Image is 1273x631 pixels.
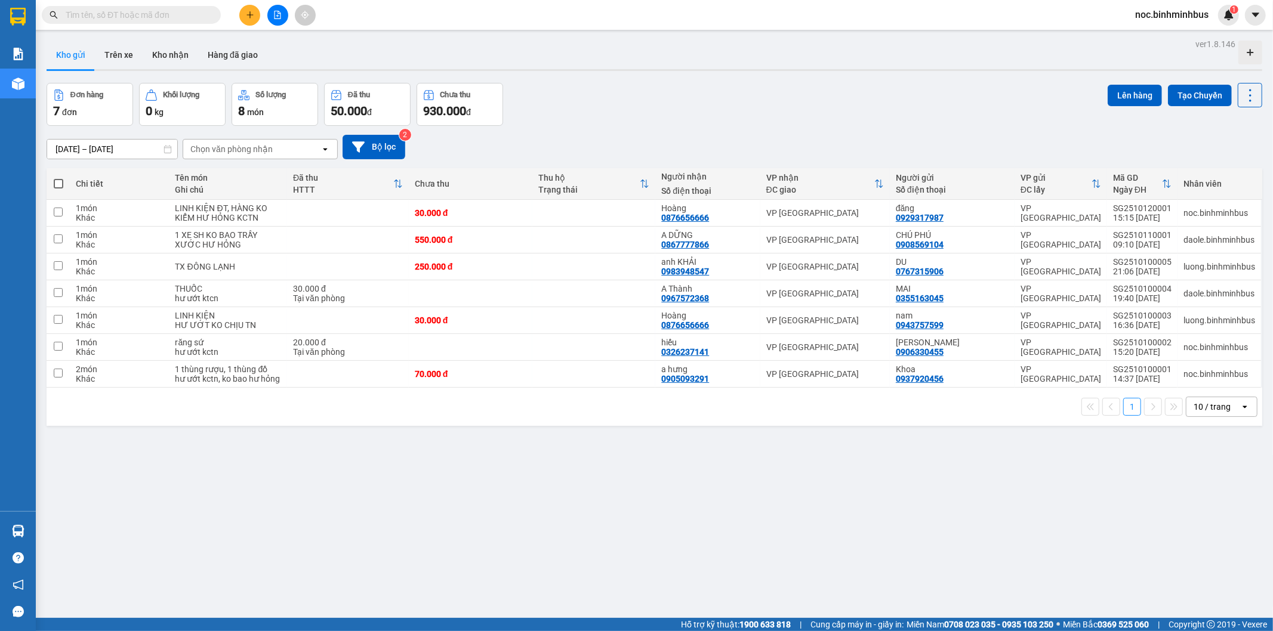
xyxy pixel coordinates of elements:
[1183,315,1255,325] div: luong.binhminhbus
[661,311,754,320] div: Hoàng
[1113,284,1172,293] div: SG2510100004
[12,78,24,90] img: warehouse-icon
[1158,618,1160,631] span: |
[810,618,904,631] span: Cung cấp máy in - giấy in:
[139,83,226,126] button: Khối lượng0kg
[1113,185,1162,194] div: Ngày ĐH
[423,104,466,118] span: 930.000
[146,104,152,118] span: 0
[907,618,1053,631] span: Miền Nam
[175,320,282,330] div: HƯ ƯỚT KO CHỊU TN
[661,338,754,347] div: hiếu
[246,11,254,19] span: plus
[896,347,944,357] div: 0906330455
[12,48,24,60] img: solution-icon
[324,83,411,126] button: Đã thu50.000đ
[1021,284,1101,303] div: VP [GEOGRAPHIC_DATA]
[1021,364,1101,383] div: VP [GEOGRAPHIC_DATA]
[896,257,1009,267] div: DU
[896,213,944,222] div: 0929317987
[175,364,282,374] div: 1 thùng rượu, 1 thùng đồ
[1113,203,1172,213] div: SG2510120001
[896,320,944,330] div: 0943757599
[267,5,288,26] button: file-add
[7,10,66,69] img: logo.jpg
[13,606,24,617] span: message
[1223,10,1234,20] img: icon-new-feature
[1107,168,1178,200] th: Toggle SortBy
[1113,338,1172,347] div: SG2510100002
[255,91,286,99] div: Số lượng
[896,203,1009,213] div: đăng
[1021,203,1101,222] div: VP [GEOGRAPHIC_DATA]
[538,185,640,194] div: Trạng thái
[1021,338,1101,357] div: VP [GEOGRAPHIC_DATA]
[1021,173,1092,183] div: VP gửi
[232,83,318,126] button: Số lượng8món
[76,320,163,330] div: Khác
[532,168,656,200] th: Toggle SortBy
[175,338,282,347] div: răng sứ
[1126,7,1218,22] span: noc.binhminhbus
[1021,257,1101,276] div: VP [GEOGRAPHIC_DATA]
[1113,347,1172,357] div: 15:20 [DATE]
[13,579,24,590] span: notification
[175,185,282,194] div: Ghi chú
[766,235,884,245] div: VP [GEOGRAPHIC_DATA]
[1113,267,1172,276] div: 21:06 [DATE]
[1098,620,1149,629] strong: 0369 525 060
[896,374,944,383] div: 0937920456
[47,41,95,69] button: Kho gửi
[1183,208,1255,218] div: noc.binhminhbus
[1183,369,1255,379] div: noc.binhminhbus
[1183,289,1255,298] div: daole.binhminhbus
[1113,293,1172,303] div: 19:40 [DATE]
[896,293,944,303] div: 0355163045
[440,91,471,99] div: Chưa thu
[417,83,503,126] button: Chưa thu930.000đ
[66,8,206,21] input: Tìm tên, số ĐT hoặc mã đơn
[175,374,282,383] div: hư ướt kctn, ko bao hư hỏng
[681,618,791,631] span: Hỗ trợ kỹ thuật:
[766,185,874,194] div: ĐC giao
[1113,240,1172,249] div: 09:10 [DATE]
[367,107,372,117] span: đ
[1056,622,1060,627] span: ⚪️
[415,235,526,245] div: 550.000 đ
[1021,230,1101,249] div: VP [GEOGRAPHIC_DATA]
[661,257,754,267] div: anh KHẢI
[896,185,1009,194] div: Số điện thoại
[1113,374,1172,383] div: 14:37 [DATE]
[95,41,143,69] button: Trên xe
[76,311,163,320] div: 1 món
[415,315,526,325] div: 30.000 đ
[1113,173,1162,183] div: Mã GD
[76,267,163,276] div: Khác
[76,347,163,357] div: Khác
[76,293,163,303] div: Khác
[293,173,393,183] div: Đã thu
[661,203,754,213] div: Hoàng
[1183,235,1255,245] div: daole.binhminhbus
[1194,401,1231,413] div: 10 / trang
[76,230,163,240] div: 1 món
[175,284,282,293] div: THUỐC
[766,369,884,379] div: VP [GEOGRAPHIC_DATA]
[76,284,163,293] div: 1 món
[50,11,58,19] span: search
[190,143,273,155] div: Chọn văn phòng nhận
[238,104,245,118] span: 8
[1240,402,1250,412] svg: open
[661,172,754,181] div: Người nhận
[1021,185,1092,194] div: ĐC lấy
[661,293,709,303] div: 0967572368
[13,552,24,564] span: question-circle
[766,315,884,325] div: VP [GEOGRAPHIC_DATA]
[348,91,370,99] div: Đã thu
[1183,342,1255,352] div: noc.binhminhbus
[67,69,310,144] h2: VP Nhận: VP [GEOGRAPHIC_DATA]
[1113,230,1172,240] div: SG2510110001
[163,91,199,99] div: Khối lượng
[661,347,709,357] div: 0326237141
[293,347,403,357] div: Tại văn phòng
